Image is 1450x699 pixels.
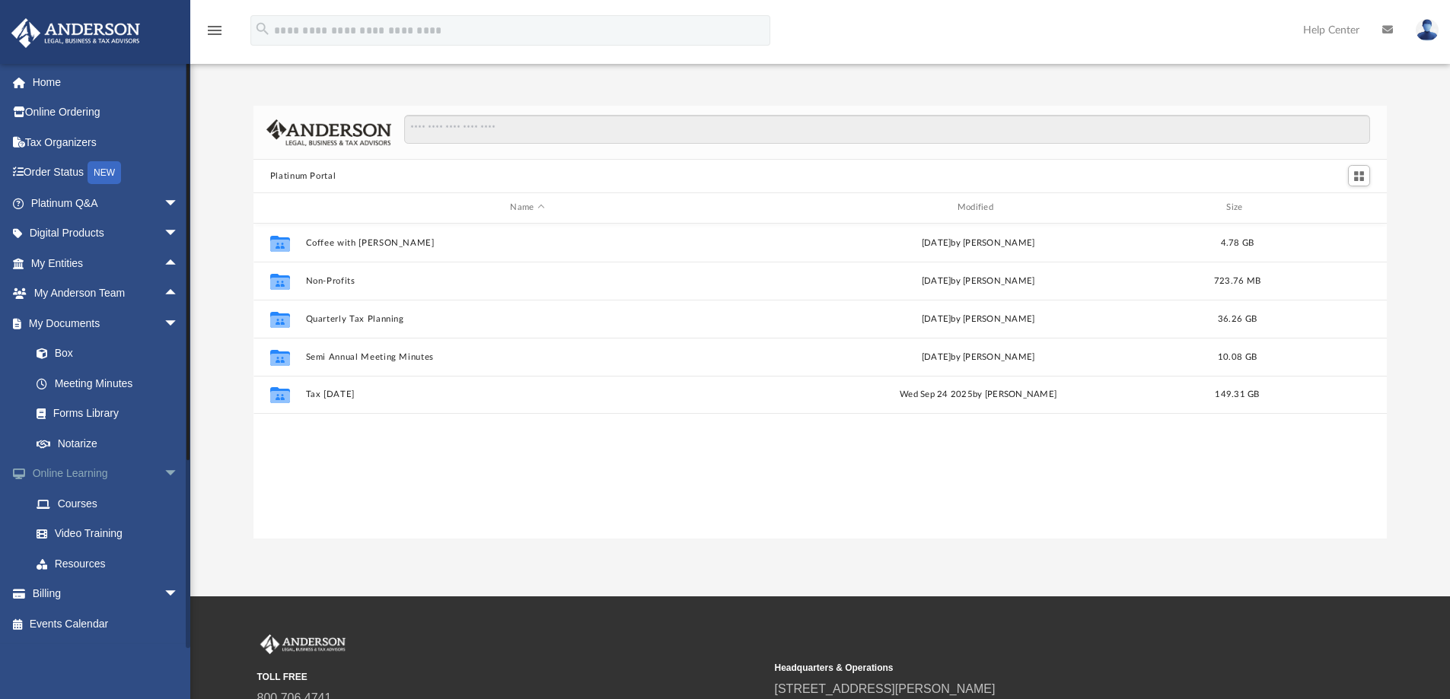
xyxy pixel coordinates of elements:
[11,188,202,218] a: Platinum Q&Aarrow_drop_down
[404,115,1370,144] input: Search files and folders
[11,308,194,338] a: My Documentsarrow_drop_down
[206,21,224,40] i: menu
[21,368,194,399] a: Meeting Minutes
[305,276,749,286] button: Non-Profits
[756,388,1200,402] div: Wed Sep 24 2025 by [PERSON_NAME]
[11,127,202,157] a: Tax Organizers
[164,188,194,219] span: arrow_drop_down
[1274,201,1381,214] div: id
[756,274,1200,288] div: [DATE] by [PERSON_NAME]
[11,97,202,128] a: Online Ordering
[21,399,186,429] a: Forms Library
[270,170,336,183] button: Platinum Portal
[305,389,749,399] button: Tax [DATE]
[305,314,749,324] button: Quarterly Tax Planning
[164,308,194,339] span: arrow_drop_down
[756,350,1200,364] div: [DATE] by [PERSON_NAME]
[1206,201,1267,214] div: Size
[1220,238,1254,246] span: 4.78 GB
[1348,165,1371,186] button: Switch to Grid View
[1416,19,1439,41] img: User Pic
[88,161,121,184] div: NEW
[1215,390,1259,399] span: 149.31 GB
[21,548,202,579] a: Resources
[257,634,349,654] img: Anderson Advisors Platinum Portal
[756,236,1200,249] div: [DATE] by [PERSON_NAME]
[11,608,202,639] a: Events Calendar
[304,201,749,214] div: Name
[257,670,764,684] small: TOLL FREE
[1218,314,1257,322] span: 36.26 GB
[11,218,202,249] a: Digital Productsarrow_drop_down
[253,224,1388,539] div: grid
[11,459,202,489] a: Online Learningarrow_drop_down
[11,157,202,189] a: Order StatusNEW
[254,21,271,37] i: search
[775,661,1282,675] small: Headquarters & Operations
[305,352,749,362] button: Semi Annual Meeting Minutes
[7,18,145,48] img: Anderson Advisors Platinum Portal
[164,459,194,490] span: arrow_drop_down
[775,682,996,695] a: [STREET_ADDRESS][PERSON_NAME]
[756,312,1200,326] div: [DATE] by [PERSON_NAME]
[11,248,202,278] a: My Entitiesarrow_drop_up
[164,278,194,310] span: arrow_drop_up
[11,579,202,609] a: Billingarrow_drop_down
[164,218,194,249] span: arrow_drop_down
[21,338,186,369] a: Box
[164,579,194,610] span: arrow_drop_down
[1218,352,1257,361] span: 10.08 GB
[11,278,194,309] a: My Anderson Teamarrow_drop_up
[260,201,298,214] div: id
[21,488,202,519] a: Courses
[11,67,202,97] a: Home
[21,428,194,459] a: Notarize
[305,238,749,248] button: Coffee with [PERSON_NAME]
[1214,276,1260,284] span: 723.76 MB
[756,201,1200,214] div: Modified
[21,519,194,549] a: Video Training
[206,29,224,40] a: menu
[164,248,194,279] span: arrow_drop_up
